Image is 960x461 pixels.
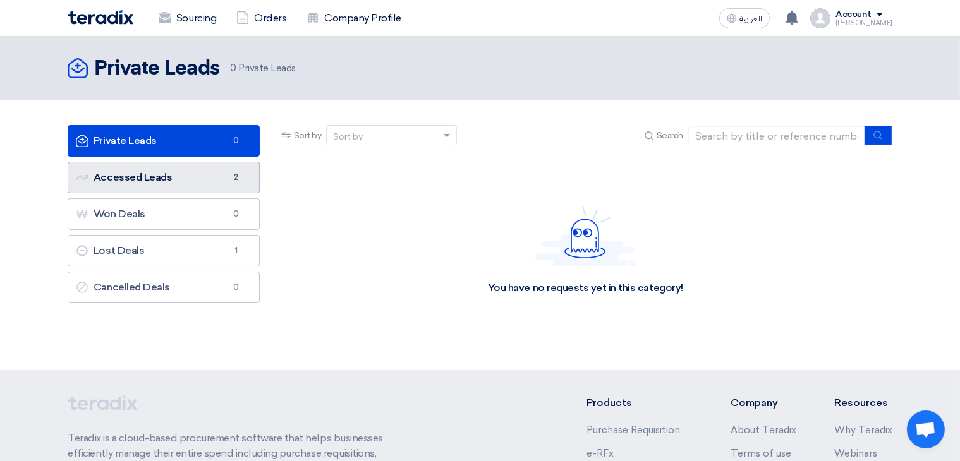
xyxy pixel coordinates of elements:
a: Purchase Requisition [586,424,680,436]
a: Webinars [834,448,877,459]
li: Company [731,395,796,410]
span: 1 [229,244,244,257]
span: 0 [229,135,244,147]
div: Sort by [333,130,363,143]
div: [PERSON_NAME] [835,20,892,27]
img: Hello [535,205,636,266]
a: Terms of use [731,448,791,459]
div: You have no requests yet in this category! [488,282,683,295]
span: 0 [230,63,236,74]
a: Company Profile [296,4,411,32]
a: دردشة مفتوحة [907,410,945,448]
span: 2 [229,171,244,184]
span: 0 [229,281,244,294]
a: Lost Deals1 [68,235,260,266]
div: Account [835,9,872,20]
a: Cancelled Deals0 [68,272,260,303]
a: Why Teradix [834,424,892,436]
a: Accessed Leads2 [68,162,260,193]
a: Won Deals0 [68,198,260,230]
img: profile_test.png [810,8,830,28]
a: Orders [226,4,296,32]
h2: Private Leads [94,56,220,81]
a: e-RFx [586,448,614,459]
a: Sourcing [149,4,226,32]
button: العربية [719,8,770,28]
img: Teradix logo [68,10,133,25]
li: Resources [834,395,892,410]
a: About Teradix [731,424,796,436]
span: Private Leads [230,61,296,76]
a: Private Leads0 [68,125,260,157]
input: Search by title or reference number [688,126,865,145]
span: Sort by [294,129,322,142]
li: Products [586,395,693,410]
span: 0 [229,208,244,220]
span: Search [657,129,683,142]
span: العربية [739,15,762,23]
